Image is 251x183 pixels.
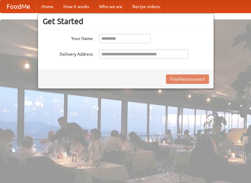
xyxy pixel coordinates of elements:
a: FoodMe [0,0,36,13]
label: Delivery Address [43,49,93,57]
button: Find Restaurants! [166,74,209,84]
h3: Get Started [43,17,209,26]
a: Home [36,0,58,13]
label: Your Name [43,34,93,42]
a: Recipe videos [127,0,165,13]
a: Who we are [94,0,127,13]
a: How it works [58,0,94,13]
